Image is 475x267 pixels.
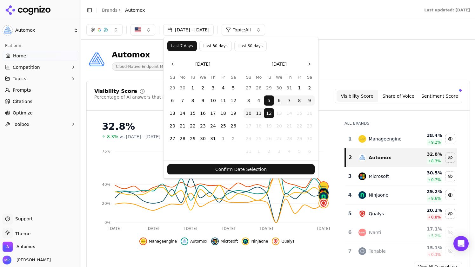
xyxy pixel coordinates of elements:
[104,220,110,225] tspan: 0%
[3,256,11,264] img: Maddie Regis
[112,50,239,60] div: Automox
[3,242,35,252] button: Open organization switcher
[431,233,441,238] span: 5.2 %
[218,74,228,80] th: Friday
[284,74,294,80] th: Thursday
[211,238,238,245] button: Hide microsoft data
[14,257,51,263] span: [PERSON_NAME]
[264,95,274,106] button: Tuesday, August 5th, 2025, selected
[348,210,352,218] div: 5
[243,239,248,244] img: ninjaone
[149,239,177,244] span: Manageengine
[228,95,238,106] button: Saturday, July 12th, 2025
[233,27,251,33] span: Topic: All
[358,191,366,199] img: ninjaone
[345,121,457,126] div: All Brands
[445,171,455,181] button: Hide microsoft data
[3,41,78,51] div: Platform
[272,238,294,245] button: Hide qualys data
[228,121,238,131] button: Saturday, July 26th, 2025
[304,74,315,80] th: Saturday
[167,59,177,69] button: Go to the Previous Month
[445,134,455,144] button: Hide manageengine data
[345,148,457,167] tr: 2automoxAutomox32.8%8.3%Hide automox data
[304,95,315,106] button: Saturday, August 9th, 2025, selected
[3,85,78,95] a: Prompts
[260,226,273,231] tspan: [DATE]
[125,7,145,13] span: Automox
[319,192,328,201] img: ninjaone
[228,83,238,93] button: Saturday, July 5th, 2025
[244,74,315,156] table: August 2025
[304,59,315,69] button: Go to the Next Month
[445,153,455,163] button: Hide automox data
[348,191,352,199] div: 4
[369,154,391,161] div: Automox
[135,27,141,33] img: US
[198,133,208,144] button: Wednesday, July 30th, 2025
[208,121,218,131] button: Thursday, July 24th, 2025
[274,95,284,106] button: Wednesday, August 6th, 2025, selected
[102,149,110,153] tspan: 75%
[13,110,33,116] span: Optimize
[345,130,457,148] tr: 1manageengineManageengine38.4%9.2%Hide manageengine data
[234,41,267,51] button: Last 60 days
[198,108,208,118] button: Wednesday, July 16th, 2025
[378,90,419,102] button: Share of Voice
[358,229,366,236] img: ivanti
[3,242,13,252] img: Automox
[188,83,198,93] button: Tuesday, July 1st, 2025
[431,159,441,164] span: 8.3 %
[167,108,177,118] button: Sunday, July 13th, 2025
[102,201,110,206] tspan: 20%
[431,140,441,145] span: 9.2 %
[15,28,71,33] span: Automox
[188,74,198,80] th: Tuesday
[13,121,30,127] span: Toolbox
[190,239,207,244] span: Automox
[188,95,198,106] button: Tuesday, July 8th, 2025
[319,182,328,191] img: manageengine
[284,83,294,93] button: Thursday, July 31st, 2025
[102,7,145,13] nav: breadcrumb
[146,226,159,231] tspan: [DATE]
[3,25,13,36] img: Automox
[369,136,401,142] div: Manageengine
[181,238,207,245] button: Hide automox data
[102,8,117,13] a: Brands
[13,87,31,93] span: Prompts
[212,239,217,244] img: microsoft
[348,135,352,143] div: 1
[198,74,208,80] th: Wednesday
[431,252,441,257] span: 0.3 %
[228,74,238,80] th: Saturday
[251,239,268,244] span: Ninjaone
[414,207,442,213] div: 20.2 %
[182,239,187,244] img: automox
[431,177,441,182] span: 0.7 %
[281,239,294,244] span: Qualys
[167,95,177,106] button: Sunday, July 6th, 2025
[358,135,366,143] img: manageengine
[244,83,254,93] button: Sunday, July 27th, 2025
[199,41,232,51] button: Last 30 days
[208,133,218,144] button: Thursday, July 31st, 2025
[319,199,328,208] img: qualys
[431,196,441,201] span: 9.6 %
[348,154,352,161] div: 2
[13,216,33,222] span: Support
[369,211,384,217] div: Qualys
[445,209,455,219] button: Hide qualys data
[139,238,177,245] button: Hide manageengine data
[414,170,442,176] div: 30.5 %
[453,236,469,251] div: Open Intercom Messenger
[177,108,188,118] button: Monday, July 14th, 2025
[264,83,274,93] button: Tuesday, July 29th, 2025
[345,223,457,242] tr: 6ivantiIvanti17.1%5.2%Show ivanti data
[419,90,460,102] button: Sentiment Score
[198,95,208,106] button: Wednesday, July 9th, 2025
[208,83,218,93] button: Thursday, July 3rd, 2025
[167,164,315,174] button: Confirm Date Selection
[319,189,328,198] img: microsoft
[13,75,26,82] span: Topics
